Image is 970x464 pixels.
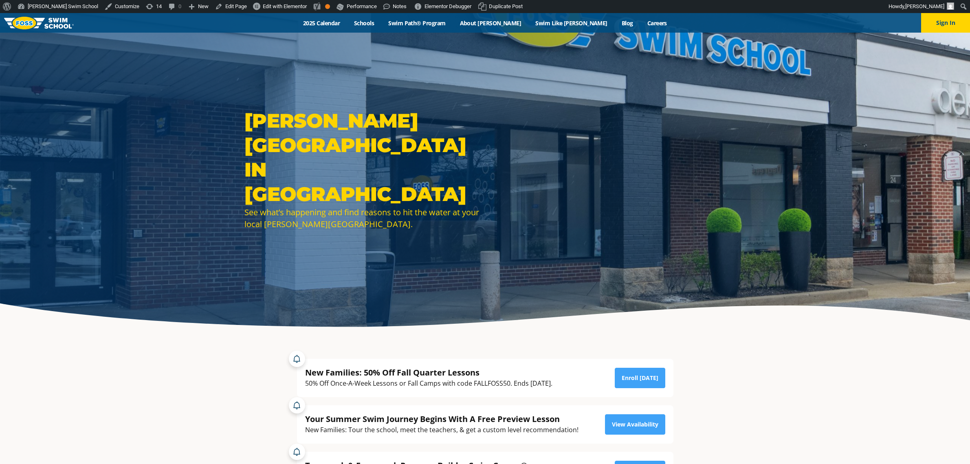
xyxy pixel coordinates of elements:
[921,13,970,33] button: Sign In
[605,414,665,435] a: View Availability
[453,19,528,27] a: About [PERSON_NAME]
[381,19,453,27] a: Swim Path® Program
[305,424,578,435] div: New Families: Tour the school, meet the teachers, & get a custom level recommendation!
[615,368,665,388] a: Enroll [DATE]
[296,19,347,27] a: 2025 Calendar
[640,19,674,27] a: Careers
[305,367,552,378] div: New Families: 50% Off Fall Quarter Lessons
[305,413,578,424] div: Your Summer Swim Journey Begins With A Free Preview Lesson
[263,3,307,9] span: Edit with Elementor
[244,108,481,206] h1: [PERSON_NAME][GEOGRAPHIC_DATA] in [GEOGRAPHIC_DATA]
[905,3,944,9] span: [PERSON_NAME]
[4,17,74,29] img: FOSS Swim School Logo
[305,378,552,389] div: 50% Off Once-A-Week Lessons or Fall Camps with code FALLFOSS50. Ends [DATE].
[244,206,481,230] div: See what’s happening and find reasons to hit the water at your local [PERSON_NAME][GEOGRAPHIC_DATA].
[325,4,330,9] div: OK
[614,19,640,27] a: Blog
[528,19,615,27] a: Swim Like [PERSON_NAME]
[347,19,381,27] a: Schools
